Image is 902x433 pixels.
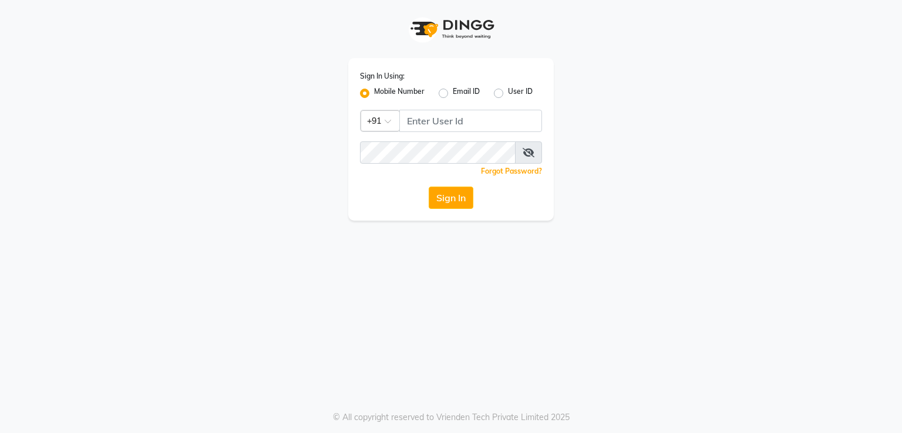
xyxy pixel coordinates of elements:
[508,86,533,100] label: User ID
[453,86,480,100] label: Email ID
[360,71,405,82] label: Sign In Using:
[399,110,542,132] input: Username
[429,187,473,209] button: Sign In
[404,12,498,46] img: logo1.svg
[481,167,542,175] a: Forgot Password?
[374,86,425,100] label: Mobile Number
[360,141,516,164] input: Username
